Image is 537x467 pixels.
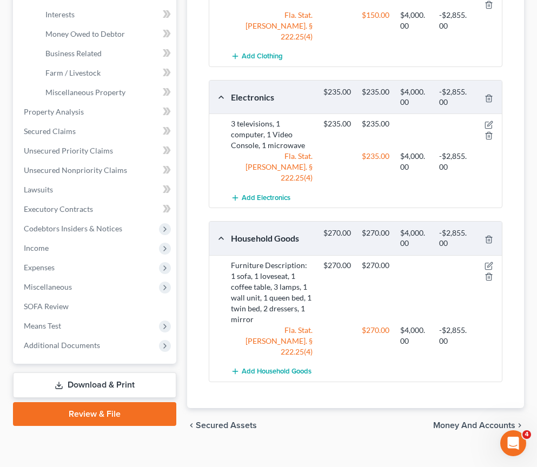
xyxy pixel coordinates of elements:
[434,325,472,346] div: -$2,855.00
[45,10,75,19] span: Interests
[242,367,311,376] span: Add Household Goods
[433,421,515,430] span: Money and Accounts
[37,63,176,83] a: Farm / Livestock
[395,87,433,107] div: $4,000.00
[395,325,433,346] div: $4,000.00
[45,29,125,38] span: Money Owed to Debtor
[356,10,395,31] div: $150.00
[356,151,395,172] div: $235.00
[356,228,395,248] div: $270.00
[15,180,176,199] a: Lawsuits
[24,146,113,155] span: Unsecured Priority Claims
[187,421,196,430] i: chevron_left
[13,372,176,398] a: Download & Print
[24,321,61,330] span: Means Test
[226,10,318,42] div: Fla. Stat. [PERSON_NAME]. § 222.25(4)
[15,141,176,161] a: Unsecured Priority Claims
[356,118,395,129] div: $235.00
[318,228,356,248] div: $270.00
[15,297,176,316] a: SOFA Review
[45,88,125,97] span: Miscellaneous Property
[24,165,127,175] span: Unsecured Nonpriority Claims
[231,362,311,382] button: Add Household Goods
[242,52,283,61] span: Add Clothing
[37,44,176,63] a: Business Related
[242,194,290,202] span: Add Electronics
[515,421,524,430] i: chevron_right
[45,49,102,58] span: Business Related
[226,118,318,151] div: 3 televisions, 1 computer, 1 Video Console, 1 microwave
[356,325,395,346] div: $270.00
[226,91,318,103] div: Electronics
[24,107,84,116] span: Property Analysis
[24,243,49,252] span: Income
[231,46,283,66] button: Add Clothing
[434,87,472,107] div: -$2,855.00
[37,24,176,44] a: Money Owed to Debtor
[15,199,176,219] a: Executory Contracts
[395,10,433,31] div: $4,000.00
[37,83,176,102] a: Miscellaneous Property
[13,402,176,426] a: Review & File
[318,118,356,129] div: $235.00
[318,260,356,271] div: $270.00
[24,282,72,291] span: Miscellaneous
[395,228,433,248] div: $4,000.00
[356,87,395,107] div: $235.00
[15,161,176,180] a: Unsecured Nonpriority Claims
[226,151,318,183] div: Fla. Stat. [PERSON_NAME]. § 222.25(4)
[24,126,76,136] span: Secured Claims
[318,87,356,107] div: $235.00
[522,430,531,439] span: 4
[187,421,257,430] button: chevron_left Secured Assets
[45,68,101,77] span: Farm / Livestock
[500,430,526,456] iframe: Intercom live chat
[226,325,318,357] div: Fla. Stat. [PERSON_NAME]. § 222.25(4)
[226,260,318,325] div: Furniture Description: 1 sofa, 1 loveseat, 1 coffee table, 3 lamps, 1 wall unit, 1 queen bed, 1 t...
[231,188,290,208] button: Add Electronics
[433,421,524,430] button: Money and Accounts chevron_right
[434,151,472,172] div: -$2,855.00
[15,122,176,141] a: Secured Claims
[37,5,176,24] a: Interests
[24,341,100,350] span: Additional Documents
[24,185,53,194] span: Lawsuits
[15,102,176,122] a: Property Analysis
[434,10,472,31] div: -$2,855.00
[434,228,472,248] div: -$2,855.00
[24,302,69,311] span: SOFA Review
[196,421,257,430] span: Secured Assets
[24,224,122,233] span: Codebtors Insiders & Notices
[226,232,318,244] div: Household Goods
[395,151,433,172] div: $4,000.00
[356,260,395,271] div: $270.00
[24,263,55,272] span: Expenses
[24,204,93,214] span: Executory Contracts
